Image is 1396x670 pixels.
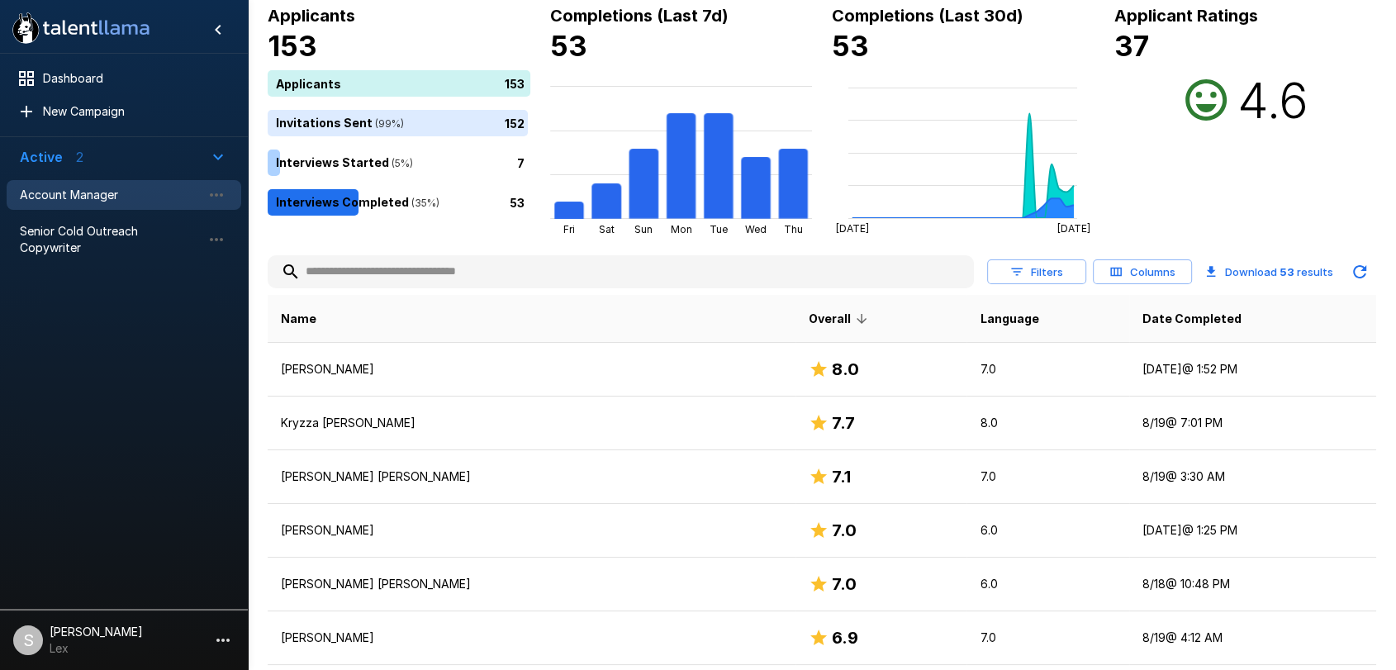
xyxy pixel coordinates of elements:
p: [PERSON_NAME] [281,522,782,539]
span: Date Completed [1142,309,1242,329]
p: [PERSON_NAME] [281,361,782,378]
td: 8/18 @ 10:48 PM [1129,558,1376,611]
td: 8/19 @ 7:01 PM [1129,397,1376,450]
p: 7 [517,154,525,171]
button: Filters [987,259,1086,285]
b: 53 [550,29,587,63]
p: 7.0 [980,468,1115,485]
p: 8.0 [980,415,1115,431]
td: 8/19 @ 4:12 AM [1129,611,1376,665]
tspan: Mon [670,223,691,235]
p: [PERSON_NAME] [PERSON_NAME] [281,468,782,485]
tspan: Fri [563,223,574,235]
p: 6.0 [980,576,1115,592]
span: Name [281,309,316,329]
tspan: Thu [784,223,803,235]
b: Applicant Ratings [1114,6,1258,26]
tspan: Wed [745,223,767,235]
b: Completions (Last 7d) [550,6,729,26]
h6: 7.1 [832,463,851,490]
h6: 6.9 [832,625,858,651]
h6: 7.7 [832,410,855,436]
h6: 7.0 [832,517,857,544]
p: 53 [510,193,525,211]
button: Download 53 results [1199,255,1340,288]
b: 153 [268,29,317,63]
button: Updated Today - 5:05 PM [1343,255,1376,288]
h6: 8.0 [832,356,859,383]
b: Applicants [268,6,355,26]
p: 6.0 [980,522,1115,539]
span: Overall [809,309,872,329]
p: Kryzza [PERSON_NAME] [281,415,782,431]
td: [DATE] @ 1:25 PM [1129,504,1376,558]
p: [PERSON_NAME] [281,630,782,646]
tspan: Sat [598,223,614,235]
h2: 4.6 [1237,70,1308,130]
p: 7.0 [980,630,1115,646]
span: Language [980,309,1038,329]
tspan: Tue [710,223,728,235]
tspan: [DATE] [1057,222,1090,235]
td: 8/19 @ 3:30 AM [1129,450,1376,504]
b: 37 [1114,29,1149,63]
p: 7.0 [980,361,1115,378]
b: 53 [832,29,869,63]
td: [DATE] @ 1:52 PM [1129,343,1376,397]
b: 53 [1280,265,1294,278]
tspan: Sun [634,223,653,235]
b: Completions (Last 30d) [832,6,1023,26]
p: [PERSON_NAME] [PERSON_NAME] [281,576,782,592]
p: 153 [505,74,525,92]
p: 152 [505,114,525,131]
h6: 7.0 [832,571,857,597]
tspan: [DATE] [836,222,869,235]
button: Columns [1093,259,1192,285]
